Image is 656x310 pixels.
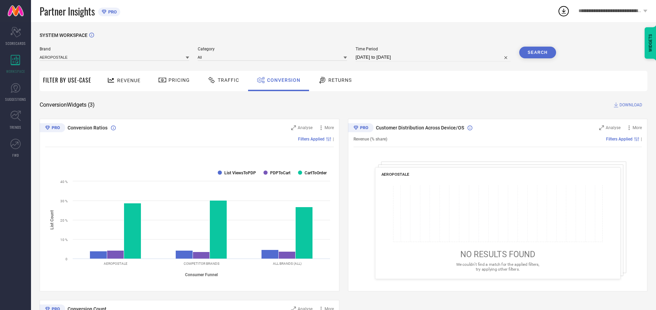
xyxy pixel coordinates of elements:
[267,77,300,83] span: Conversion
[60,219,68,222] text: 20 %
[185,272,218,277] tspan: Consumer Funnel
[270,171,290,175] text: PDPToCart
[40,32,88,38] span: SYSTEM WORKSPACE
[224,171,256,175] text: List ViewsToPDP
[60,180,68,184] text: 40 %
[557,5,570,17] div: Open download list
[376,125,464,130] span: Customer Distribution Across Device/OS
[104,262,127,265] text: AEROPOSTALE
[60,199,68,203] text: 30 %
[456,262,539,271] span: We couldn’t find a match for the applied filters, try applying other filters.
[168,77,190,83] span: Pricing
[117,78,141,83] span: Revenue
[599,125,604,130] svg: Zoom
[619,101,642,108] span: DOWNLOAD
[305,171,327,175] text: CartToOrder
[65,257,68,261] text: 0
[348,123,373,134] div: Premium
[60,238,68,242] text: 10 %
[298,137,325,142] span: Filters Applied
[198,47,347,51] span: Category
[40,123,65,134] div: Premium
[633,125,642,130] span: More
[356,53,511,61] input: Select time period
[40,4,95,18] span: Partner Insights
[353,137,387,142] span: Revenue (% share)
[641,137,642,142] span: |
[606,137,633,142] span: Filters Applied
[40,101,95,108] span: Conversion Widgets ( 3 )
[6,41,26,46] span: SCORECARDS
[10,125,21,130] span: TRENDS
[333,137,334,142] span: |
[106,9,117,14] span: PRO
[68,125,107,130] span: Conversion Ratios
[6,69,25,74] span: WORKSPACE
[291,125,296,130] svg: Zoom
[40,47,189,51] span: Brand
[5,97,26,102] span: SUGGESTIONS
[519,47,556,58] button: Search
[184,262,219,265] text: COMPETITOR BRANDS
[12,153,19,158] span: FWD
[50,210,54,230] tspan: List Count
[381,172,409,177] span: AEROPOSTALE
[606,125,621,130] span: Analyse
[43,76,91,84] span: Filter By Use-Case
[325,125,334,130] span: More
[273,262,301,265] text: ALL BRANDS (ALL)
[218,77,239,83] span: Traffic
[460,250,535,259] span: NO RESULTS FOUND
[328,77,352,83] span: Returns
[298,125,312,130] span: Analyse
[356,47,511,51] span: Time Period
